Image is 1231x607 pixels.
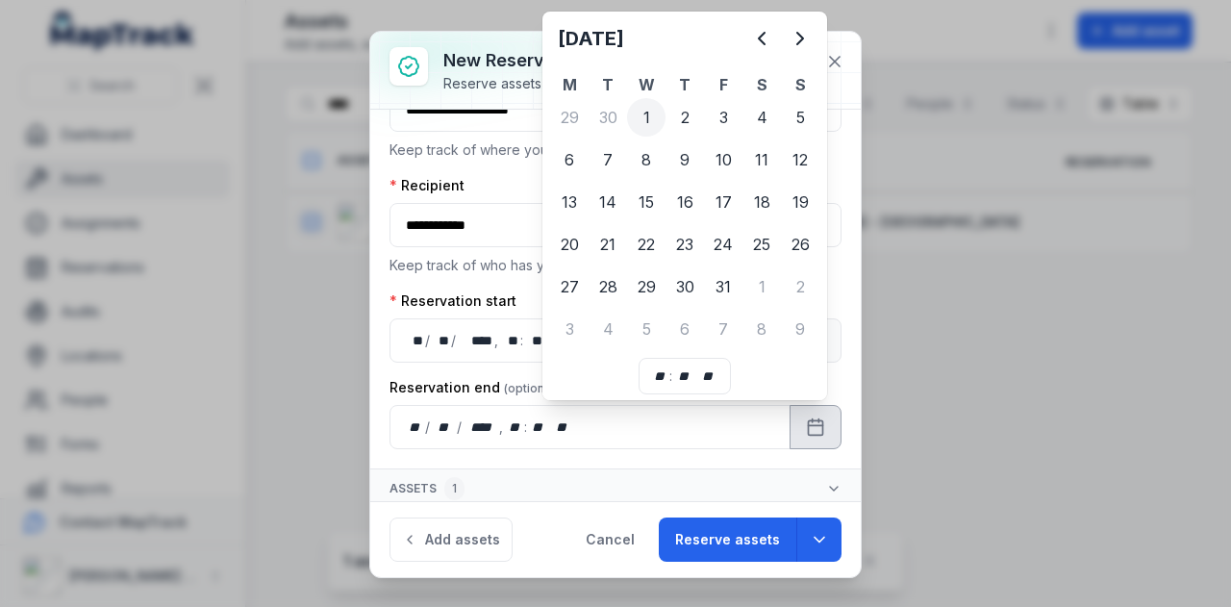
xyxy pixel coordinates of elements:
[742,73,781,96] th: S
[589,140,627,179] div: 7
[589,267,627,306] div: 28
[666,140,704,179] div: 9
[389,378,558,397] label: Reservation end
[389,291,516,311] label: Reservation start
[781,310,819,348] div: 9
[589,310,627,348] div: Tuesday 4 November 2025
[666,98,704,137] div: 2
[550,19,819,350] div: October 2025
[704,140,742,179] div: 10
[742,183,781,221] div: Saturday 18 October 2025
[464,417,499,437] div: year,
[451,331,458,350] div: /
[569,518,651,562] button: Cancel
[704,310,742,348] div: Friday 7 November 2025
[494,331,500,350] div: ,
[674,367,693,386] div: minute,
[550,225,589,264] div: Monday 20 October 2025
[781,140,819,179] div: 12
[443,74,698,93] div: Reserve assets for a person or location.
[669,367,674,386] div: :
[550,140,589,179] div: 6
[781,225,819,264] div: Sunday 26 October 2025
[550,73,589,96] th: M
[389,203,842,247] input: :rj:-form-item-label
[666,225,704,264] div: Thursday 23 October 2025
[704,225,742,264] div: Friday 24 October 2025
[550,19,819,394] div: Calendar
[589,98,627,137] div: 30
[742,310,781,348] div: Saturday 8 November 2025
[742,225,781,264] div: 25
[627,183,666,221] div: 15
[627,183,666,221] div: Wednesday 15 October 2025
[666,98,704,137] div: Thursday 2 October 2025
[550,98,589,137] div: Monday 29 September 2025
[627,225,666,264] div: 22
[627,98,666,137] div: Wednesday 1 October 2025
[525,331,544,350] div: minute,
[389,518,513,562] button: Add assets
[550,183,589,221] div: Monday 13 October 2025
[704,98,742,137] div: 3
[589,98,627,137] div: Tuesday 30 September 2025
[666,267,704,306] div: 30
[781,98,819,137] div: 5
[666,140,704,179] div: Thursday 9 October 2025
[627,310,666,348] div: Wednesday 5 November 2025
[550,267,589,306] div: Monday 27 October 2025
[781,98,819,137] div: Sunday 5 October 2025
[781,140,819,179] div: Sunday 12 October 2025
[742,310,781,348] div: 8
[742,98,781,137] div: 4
[550,98,589,137] div: 29
[425,331,432,350] div: /
[457,417,464,437] div: /
[589,140,627,179] div: Tuesday 7 October 2025
[500,331,519,350] div: hour,
[781,19,819,58] button: Next
[432,417,458,437] div: month,
[589,73,627,96] th: T
[742,267,781,306] div: Saturday 1 November 2025
[432,331,451,350] div: month,
[406,331,425,350] div: day,
[790,405,842,449] button: Calendar
[444,477,465,500] div: 1
[742,225,781,264] div: Saturday 25 October 2025
[552,417,573,437] div: am/pm,
[443,47,698,74] h3: New reservation
[666,267,704,306] div: Thursday 30 October 2025
[666,310,704,348] div: 6
[550,140,589,179] div: Monday 6 October 2025
[589,310,627,348] div: 4
[550,73,819,350] table: October 2025
[389,477,465,500] span: Assets
[666,183,704,221] div: Thursday 16 October 2025
[781,267,819,306] div: 2
[550,225,589,264] div: 20
[558,25,742,52] h2: [DATE]
[781,73,819,96] th: S
[666,183,704,221] div: 16
[704,98,742,137] div: Friday 3 October 2025
[666,310,704,348] div: Thursday 6 November 2025
[742,19,781,58] button: Previous
[704,140,742,179] div: Friday 10 October 2025
[458,331,494,350] div: year,
[742,98,781,137] div: Saturday 4 October 2025
[425,417,432,437] div: /
[704,183,742,221] div: 17
[742,183,781,221] div: 18
[550,310,589,348] div: 3
[389,176,465,195] label: Recipient
[781,225,819,264] div: 26
[627,225,666,264] div: Wednesday 22 October 2025
[781,183,819,221] div: Sunday 19 October 2025
[742,140,781,179] div: Saturday 11 October 2025
[666,225,704,264] div: 23
[550,267,589,306] div: 27
[524,417,529,437] div: :
[651,367,670,386] div: hour,
[781,267,819,306] div: Sunday 2 November 2025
